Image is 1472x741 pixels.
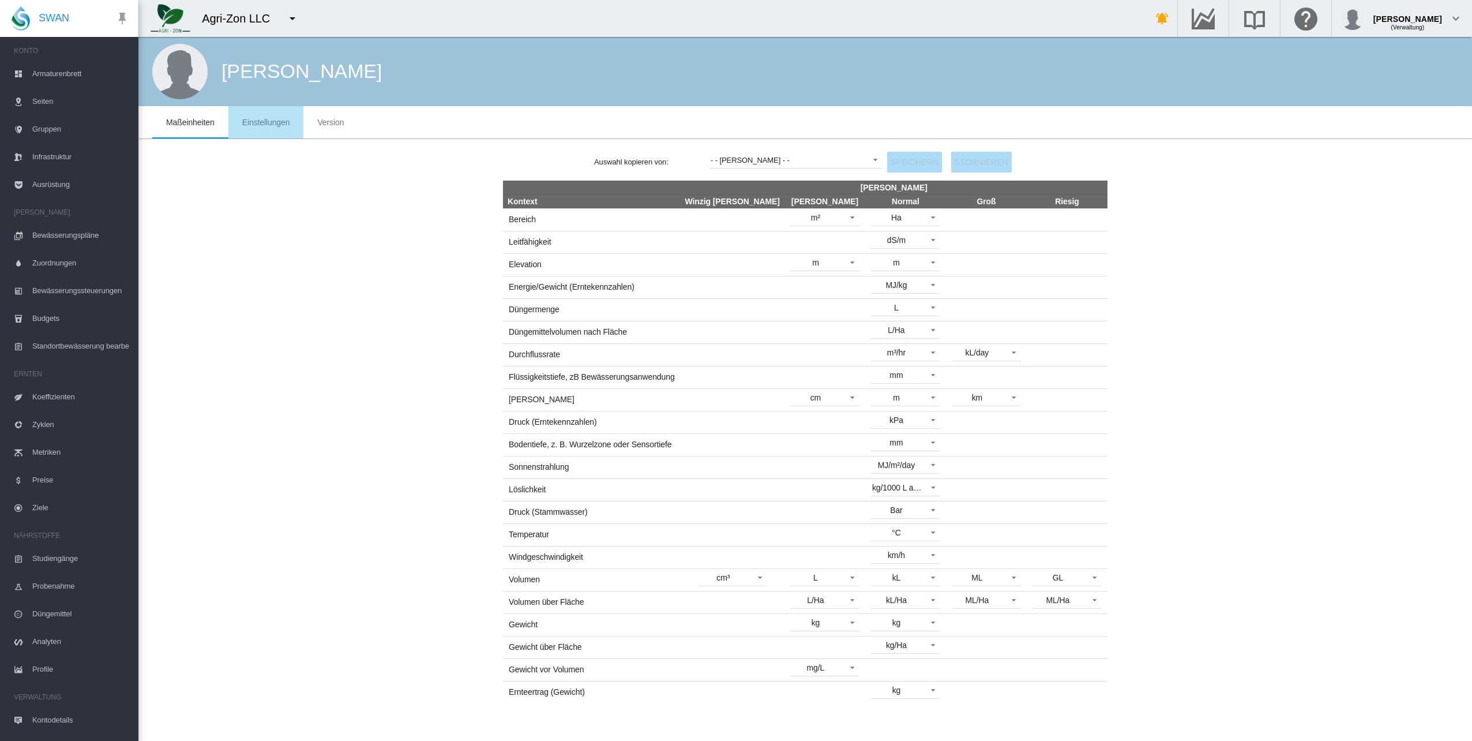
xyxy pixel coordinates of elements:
[972,393,982,402] div: km
[32,545,129,572] span: Studiengänge
[813,573,818,582] div: L
[503,231,681,253] td: Leitfähigkeit
[115,12,129,25] md-icon: icon-pin
[32,706,129,734] span: Kontodetails
[32,572,129,600] span: Probenahme
[503,501,681,523] td: Druck (Stammwasser)
[886,596,907,605] div: kL/Ha
[888,551,905,560] div: km/h
[32,600,129,628] span: Düngemittel
[893,258,900,267] div: m
[221,58,382,85] div: [PERSON_NAME]
[890,506,903,515] div: Bar
[812,618,820,627] div: kg
[889,438,903,447] div: mm
[887,152,942,173] button: Speichern
[32,88,129,115] span: Seiten
[14,526,129,545] span: NÄHRSTOFFE
[1391,24,1424,31] span: (Verwaltung)
[891,213,902,222] div: Ha
[39,11,69,25] span: SWAN
[812,258,819,267] div: m
[317,118,344,127] span: Version
[784,194,865,208] th: [PERSON_NAME]
[503,208,681,231] td: Bereich
[1449,12,1463,25] md-icon: icon-chevron-down
[32,383,129,411] span: Koeffizienten
[32,439,129,466] span: Metriken
[892,573,901,582] div: kL
[886,641,907,650] div: kg/Ha
[1046,596,1070,605] div: ML/Ha
[716,573,730,582] div: cm³
[14,688,129,706] span: VERWALTUNG
[894,303,899,312] div: L
[865,194,946,208] th: Normal
[594,157,709,167] label: Auswahl kopieren von:
[892,618,901,627] div: kg
[503,253,681,276] td: Elevation
[32,466,129,494] span: Preise
[14,365,129,383] span: ERNTEN
[242,118,290,127] span: Einstellungen
[503,276,681,298] td: Energie/Gewicht (Erntekennzahlen)
[503,636,681,658] td: Gewicht über Fläche
[503,591,681,613] td: Volumen über Fläche
[878,461,915,470] div: MJ/m²/day
[951,152,1012,173] button: Stornieren
[152,44,208,99] img: male.jpg
[503,456,681,478] td: Sonnenstrahlung
[971,573,982,582] div: ML
[807,663,825,672] div: mg/L
[887,348,906,357] div: m³/hr
[889,416,903,425] div: kPa
[1341,7,1364,30] img: profile.jpg
[503,343,681,366] td: Durchflussrate
[1292,12,1320,25] md-icon: Klicken Sie hier, um Hilfe zu erhalten
[32,411,129,439] span: Zyklen
[32,222,129,249] span: Bewässerungspläne
[32,171,129,199] span: Ausrüstung
[503,194,681,208] th: Kontext
[1189,12,1217,25] md-icon: Zum Data Hub
[1373,9,1442,20] div: [PERSON_NAME]
[14,203,129,222] span: [PERSON_NAME]
[503,388,681,411] td: [PERSON_NAME]
[166,118,215,127] span: Maßeinheiten
[872,483,936,492] div: kg/1000 L at 15°C
[887,235,906,245] div: dS/m
[14,42,129,60] span: KONTO
[32,628,129,656] span: Analyten
[503,546,681,568] td: Windgeschwindigkeit
[966,348,989,357] div: kL/day
[1155,12,1169,25] md-icon: icon-bell-ring
[503,411,681,433] td: Druck (Erntekennzahlen)
[966,596,989,605] div: ML/Ha
[32,143,129,171] span: Infrastruktur
[503,366,681,388] td: Flüssigkeitstiefe, zB Bewässerungsanwendung
[893,393,900,402] div: m
[681,181,1107,194] th: [PERSON_NAME]
[32,60,129,88] span: Armaturenbrett
[32,332,129,360] span: Standortbewässerung bearbeiten
[32,656,129,683] span: Profile
[711,156,790,164] div: - - [PERSON_NAME] - -
[32,249,129,277] span: Zuordnungen
[503,478,681,501] td: Löslichkeit
[1053,573,1063,582] div: GL
[503,568,681,591] td: Volumen
[811,213,820,222] div: m²
[886,280,907,290] div: MJ/kg
[503,433,681,456] td: Bodentiefe, z. B. Wurzelzone oder Sensortiefe
[503,298,681,321] td: Düngermenge
[503,321,681,343] td: Düngemittelvolumen nach Fläche
[12,6,30,31] img: SWAN-Landscape-Logo-Colour-drop.png
[810,393,821,402] div: cm
[1151,7,1174,30] button: icon-bell-ring
[807,596,824,605] div: L/Ha
[892,528,901,537] div: °C
[503,523,681,546] td: Temperatur
[888,325,904,335] div: L/Ha
[202,10,280,27] div: Agri-Zon LLC
[281,7,304,30] button: icon-menu-down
